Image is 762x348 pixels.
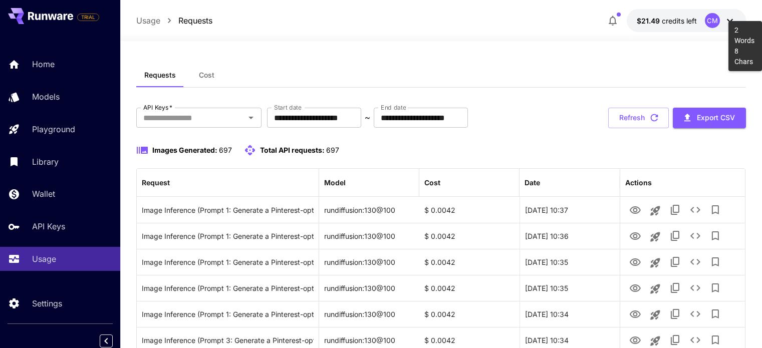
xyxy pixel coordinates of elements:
[645,201,665,221] button: Launch in playground
[419,197,520,223] div: $ 0.0042
[32,297,62,309] p: Settings
[705,13,720,28] div: CM
[705,278,725,298] button: Add to library
[32,220,65,232] p: API Keys
[625,251,645,272] button: View Image
[319,197,419,223] div: rundiffusion:130@100
[319,223,419,249] div: rundiffusion:130@100
[142,275,314,301] div: Click to copy prompt
[520,249,620,275] div: 20 Aug, 2025 10:35
[665,200,685,220] button: Copy TaskUUID
[665,278,685,298] button: Copy TaskUUID
[627,9,746,32] button: $21.49014CM
[645,305,665,325] button: Launch in playground
[685,304,705,324] button: See details
[32,58,55,70] p: Home
[142,249,314,275] div: Click to copy prompt
[625,303,645,324] button: View Image
[274,103,302,112] label: Start date
[424,178,440,187] div: Cost
[520,223,620,249] div: 20 Aug, 2025 10:36
[665,304,685,324] button: Copy TaskUUID
[685,226,705,246] button: See details
[705,252,725,272] button: Add to library
[326,146,339,154] span: 697
[645,227,665,247] button: Launch in playground
[324,178,346,187] div: Model
[662,17,697,25] span: credits left
[77,11,99,23] span: Add your payment card to enable full platform functionality.
[381,103,406,112] label: End date
[637,16,697,26] div: $21.49014
[244,111,258,125] button: Open
[136,15,212,27] nav: breadcrumb
[142,178,170,187] div: Request
[645,279,665,299] button: Launch in playground
[365,112,370,124] p: ~
[673,108,746,128] button: Export CSV
[520,197,620,223] div: 20 Aug, 2025 10:37
[645,253,665,273] button: Launch in playground
[637,17,662,25] span: $21.49
[625,277,645,298] button: View Image
[32,91,60,103] p: Models
[625,225,645,246] button: View Image
[100,334,113,347] button: Collapse sidebar
[32,123,75,135] p: Playground
[32,253,56,265] p: Usage
[520,275,620,301] div: 20 Aug, 2025 10:35
[685,278,705,298] button: See details
[705,226,725,246] button: Add to library
[260,146,325,154] span: Total API requests:
[705,304,725,324] button: Add to library
[520,301,620,327] div: 20 Aug, 2025 10:34
[419,249,520,275] div: $ 0.0042
[144,71,176,80] span: Requests
[32,188,55,200] p: Wallet
[219,146,232,154] span: 697
[178,15,212,27] a: Requests
[419,301,520,327] div: $ 0.0042
[419,223,520,249] div: $ 0.0042
[319,301,419,327] div: rundiffusion:130@100
[525,178,540,187] div: Date
[419,275,520,301] div: $ 0.0042
[142,301,314,327] div: Click to copy prompt
[319,249,419,275] div: rundiffusion:130@100
[608,108,669,128] button: Refresh
[705,200,725,220] button: Add to library
[665,252,685,272] button: Copy TaskUUID
[142,197,314,223] div: Click to copy prompt
[32,156,59,168] p: Library
[625,199,645,220] button: View Image
[685,200,705,220] button: See details
[685,252,705,272] button: See details
[136,15,160,27] a: Usage
[142,223,314,249] div: Click to copy prompt
[152,146,217,154] span: Images Generated:
[143,103,172,112] label: API Keys
[625,178,652,187] div: Actions
[78,14,99,21] span: TRIAL
[319,275,419,301] div: rundiffusion:130@100
[199,71,214,80] span: Cost
[665,226,685,246] button: Copy TaskUUID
